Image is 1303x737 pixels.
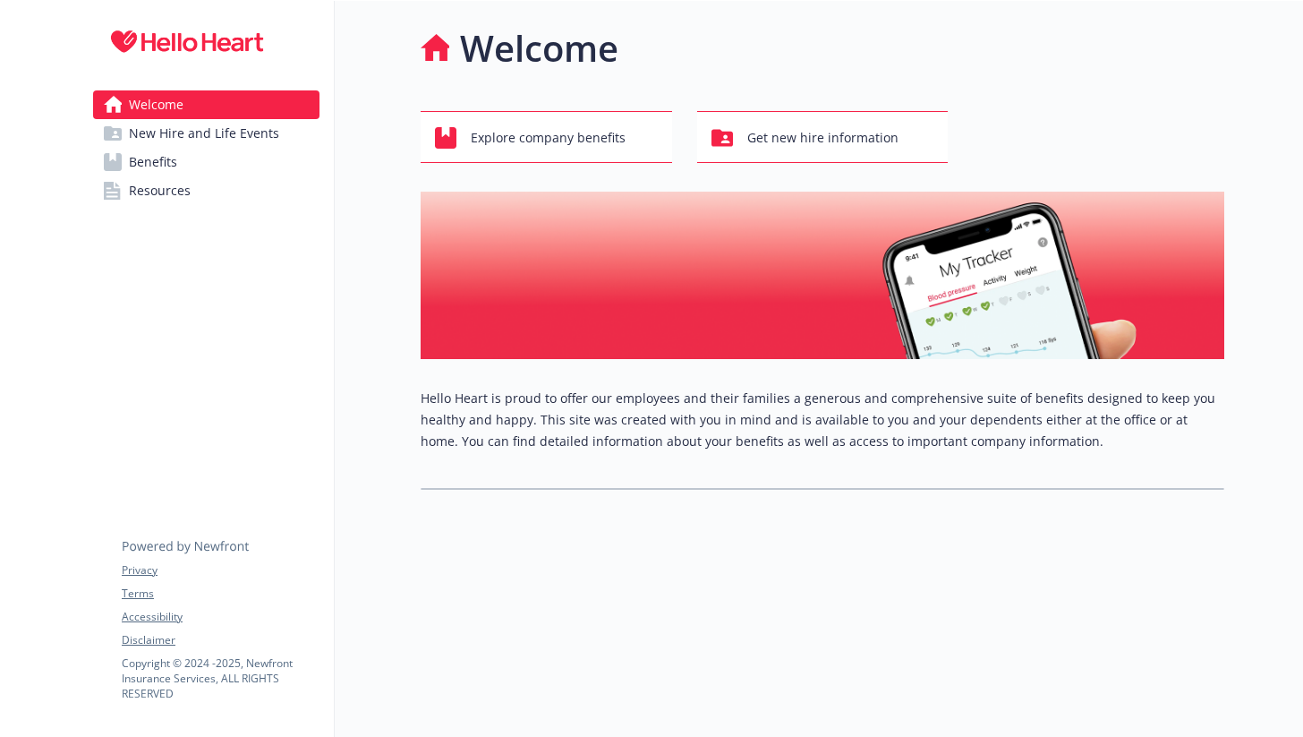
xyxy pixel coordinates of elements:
[129,148,177,176] span: Benefits
[129,90,183,119] span: Welcome
[421,111,672,163] button: Explore company benefits
[122,562,319,578] a: Privacy
[122,586,319,602] a: Terms
[747,121,898,155] span: Get new hire information
[421,192,1224,359] img: overview page banner
[93,148,319,176] a: Benefits
[421,388,1224,452] p: Hello Heart is proud to offer our employees and their families a generous and comprehensive suite...
[122,609,319,625] a: Accessibility
[93,176,319,205] a: Resources
[460,21,618,75] h1: Welcome
[122,656,319,701] p: Copyright © 2024 - 2025 , Newfront Insurance Services, ALL RIGHTS RESERVED
[471,121,626,155] span: Explore company benefits
[129,119,279,148] span: New Hire and Life Events
[122,632,319,648] a: Disclaimer
[93,119,319,148] a: New Hire and Life Events
[697,111,949,163] button: Get new hire information
[93,90,319,119] a: Welcome
[129,176,191,205] span: Resources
